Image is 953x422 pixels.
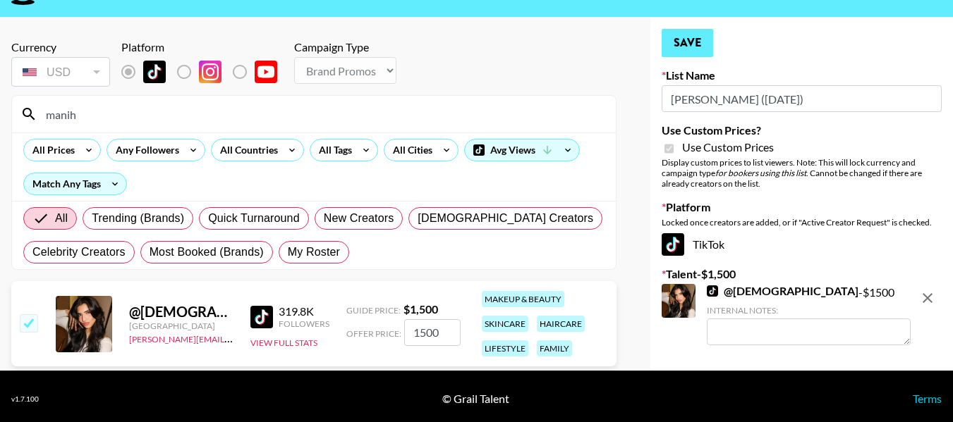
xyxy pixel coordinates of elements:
div: All Countries [212,139,281,161]
div: Avg Views [465,139,579,161]
label: Talent - $ 1,500 [662,267,942,281]
div: Any Followers [107,139,182,161]
span: My Roster [288,244,340,261]
div: haircare [537,316,585,332]
a: Terms [913,392,942,405]
img: TikTok [707,285,718,297]
div: Currency [11,40,110,54]
img: YouTube [255,61,277,83]
img: TikTok [143,61,166,83]
div: Currency is locked to USD [11,54,110,89]
strong: $ 1,500 [403,302,438,316]
div: Internal Notes: [707,305,911,316]
em: for bookers using this list [715,168,806,178]
div: makeup & beauty [482,291,564,307]
div: skincare [482,316,528,332]
div: All Cities [384,139,435,161]
img: Instagram [199,61,221,83]
div: Match Any Tags [24,173,126,194]
img: TikTok [250,306,273,328]
img: TikTok [662,233,684,256]
input: 1,500 [404,319,461,346]
button: Save [662,29,713,57]
div: Followers [279,318,329,329]
span: Guide Price: [346,305,401,316]
span: Offer Price: [346,328,401,339]
label: Platform [662,200,942,214]
div: v 1.7.100 [11,395,39,404]
span: Use Custom Prices [682,140,774,154]
button: remove [913,284,942,312]
div: family [537,340,572,356]
div: [GEOGRAPHIC_DATA] [129,321,233,331]
span: Celebrity Creators [32,244,126,261]
span: Most Booked (Brands) [150,244,264,261]
a: @[DEMOGRAPHIC_DATA] [707,284,858,298]
div: TikTok [662,233,942,256]
span: Trending (Brands) [92,210,184,227]
div: USD [14,60,107,85]
div: All Prices [24,139,78,161]
span: All [55,210,68,227]
div: © Grail Talent [442,392,509,406]
div: Campaign Type [294,40,396,54]
div: - $ 1500 [707,284,911,345]
div: Locked once creators are added, or if "Active Creator Request" is checked. [662,217,942,228]
div: List locked to TikTok. [121,57,289,87]
div: Display custom prices to list viewers. Note: This will lock currency and campaign type . Cannot b... [662,157,942,189]
span: New Creators [324,210,394,227]
div: All Tags [310,139,355,161]
a: [PERSON_NAME][EMAIL_ADDRESS][PERSON_NAME][DOMAIN_NAME] [129,331,405,345]
div: @ [DEMOGRAPHIC_DATA] [129,303,233,321]
label: List Name [662,68,942,82]
span: Quick Turnaround [208,210,300,227]
div: Platform [121,40,289,54]
span: [DEMOGRAPHIC_DATA] Creators [418,210,593,227]
label: Use Custom Prices? [662,123,942,137]
button: View Full Stats [250,337,317,348]
div: 319.8K [279,304,329,318]
input: Search by User Name [37,103,607,125]
div: lifestyle [482,340,528,356]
